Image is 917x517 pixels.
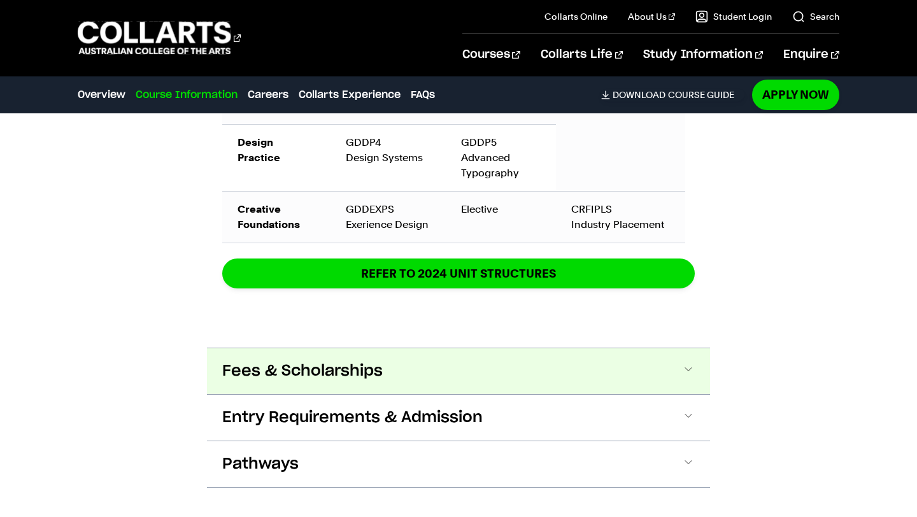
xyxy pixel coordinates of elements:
button: Entry Requirements & Admission [207,395,710,441]
div: CRFIPLS Industry Placement [571,202,670,232]
span: Fees & Scholarships [222,361,383,381]
a: Careers [248,87,288,103]
a: Courses [462,34,520,76]
span: Download [613,89,665,101]
button: Pathways [207,441,710,487]
a: REFER TO 2024 unit structures [222,258,695,288]
a: Apply Now [752,80,839,110]
div: GDDP4 Design Systems [346,135,430,166]
a: Search [792,10,839,23]
a: DownloadCourse Guide [601,89,744,101]
a: FAQs [411,87,435,103]
strong: Creative Foundations [238,203,300,230]
strong: Design Practice [238,136,280,164]
td: GDDEXPS Exerience Design [331,191,446,243]
span: Pathways [222,454,299,474]
button: Fees & Scholarships [207,348,710,394]
a: Course Information [136,87,238,103]
a: Collarts Online [544,10,608,23]
td: Elective [446,191,556,243]
a: Student Login [695,10,772,23]
a: Overview [78,87,125,103]
a: Collarts Life [541,34,623,76]
a: About Us [628,10,675,23]
a: Collarts Experience [299,87,401,103]
div: GDDP5 Advanced Typography [461,135,541,181]
div: Go to homepage [78,20,241,56]
a: Study Information [643,34,763,76]
span: Entry Requirements & Admission [222,407,483,428]
a: Enquire [783,34,839,76]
